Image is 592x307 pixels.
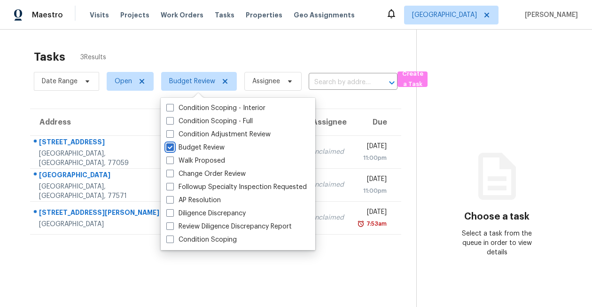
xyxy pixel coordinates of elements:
[161,10,203,20] span: Work Orders
[166,209,246,218] label: Diligence Discrepancy
[457,229,537,257] div: Select a task from the queue in order to view details
[359,174,387,186] div: [DATE]
[34,52,65,62] h2: Tasks
[252,77,280,86] span: Assignee
[166,117,253,126] label: Condition Scoping - Full
[39,170,171,182] div: [GEOGRAPHIC_DATA]
[166,222,292,231] label: Review Diligence Discrepancy Report
[166,196,221,205] label: AP Resolution
[166,235,237,244] label: Condition Scoping
[166,143,225,152] label: Budget Review
[80,53,106,62] span: 3 Results
[402,69,423,90] span: Create a Task
[32,10,63,20] span: Maestro
[120,10,149,20] span: Projects
[464,212,530,221] h3: Choose a task
[397,71,428,87] button: Create a Task
[309,75,371,90] input: Search by address
[294,10,355,20] span: Geo Assignments
[115,77,132,86] span: Open
[166,103,265,113] label: Condition Scoping - Interior
[39,149,171,168] div: [GEOGRAPHIC_DATA], [GEOGRAPHIC_DATA], 77059
[166,156,225,165] label: Walk Proposed
[166,182,307,192] label: Followup Specialty Inspection Requested
[215,12,234,18] span: Tasks
[90,10,109,20] span: Visits
[412,10,477,20] span: [GEOGRAPHIC_DATA]
[303,109,351,135] th: Assignee
[39,137,171,149] div: [STREET_ADDRESS]
[359,186,387,196] div: 11:00pm
[365,219,387,228] div: 7:53am
[521,10,578,20] span: [PERSON_NAME]
[310,147,344,157] div: Unclaimed
[39,182,171,201] div: [GEOGRAPHIC_DATA], [GEOGRAPHIC_DATA], 77571
[357,219,365,228] img: Overdue Alarm Icon
[351,109,401,135] th: Due
[166,169,246,179] label: Change Order Review
[39,208,171,220] div: [STREET_ADDRESS][PERSON_NAME]
[359,207,387,219] div: [DATE]
[310,180,344,189] div: Unclaimed
[30,109,179,135] th: Address
[310,213,344,222] div: Unclaimed
[359,153,387,163] div: 11:00pm
[166,130,271,139] label: Condition Adjustment Review
[169,77,215,86] span: Budget Review
[359,142,387,153] div: [DATE]
[39,220,171,229] div: [GEOGRAPHIC_DATA]
[42,77,78,86] span: Date Range
[385,76,398,89] button: Open
[246,10,282,20] span: Properties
